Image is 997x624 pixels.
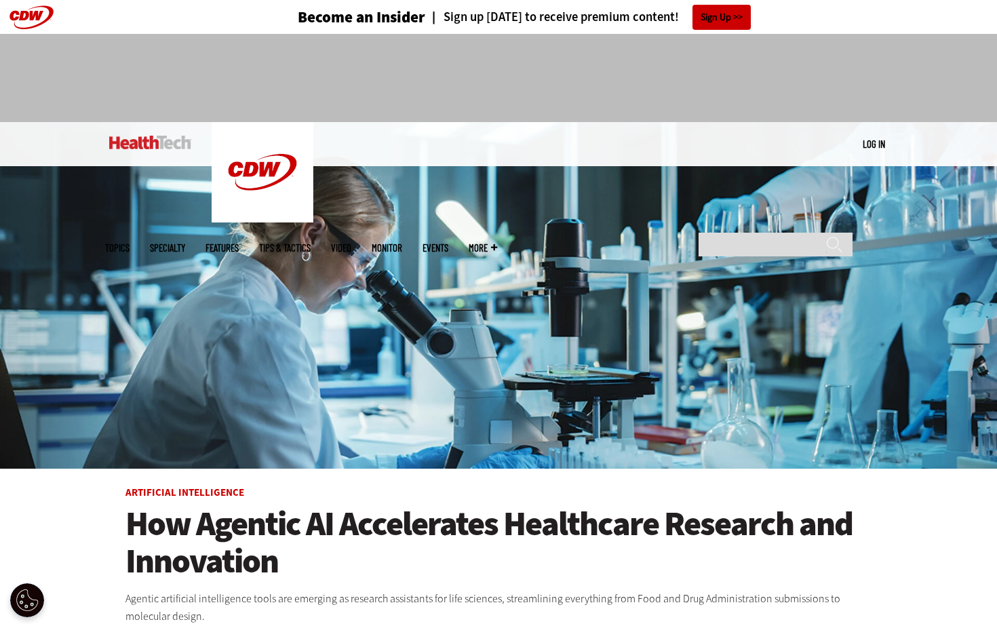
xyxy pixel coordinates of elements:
[425,11,679,24] a: Sign up [DATE] to receive premium content!
[150,243,185,253] span: Specialty
[259,243,311,253] a: Tips & Tactics
[863,138,885,150] a: Log in
[125,486,244,499] a: Artificial Intelligence
[109,136,191,149] img: Home
[206,243,239,253] a: Features
[298,9,425,25] h3: Become an Insider
[372,243,402,253] a: MonITor
[863,137,885,151] div: User menu
[331,243,351,253] a: Video
[212,212,313,226] a: CDW
[252,47,745,109] iframe: advertisement
[212,122,313,222] img: Home
[10,583,44,617] button: Open Preferences
[125,505,872,580] a: How Agentic AI Accelerates Healthcare Research and Innovation
[105,243,130,253] span: Topics
[247,9,425,25] a: Become an Insider
[469,243,497,253] span: More
[423,243,448,253] a: Events
[10,583,44,617] div: Cookie Settings
[692,5,751,30] a: Sign Up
